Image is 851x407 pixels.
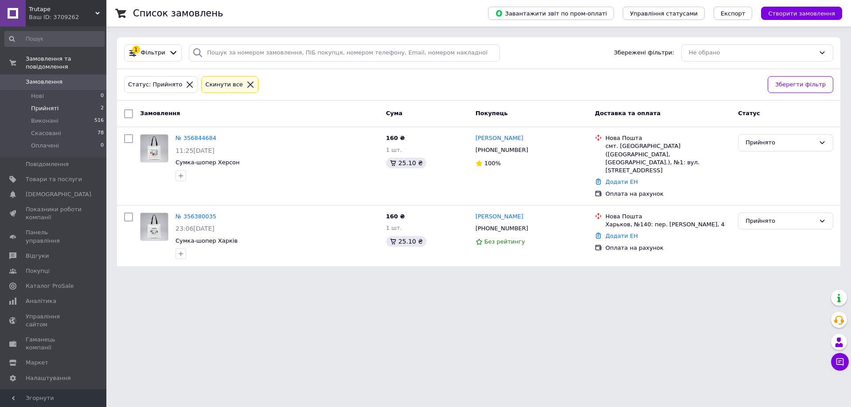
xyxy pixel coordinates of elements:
span: Створити замовлення [768,10,835,17]
span: Гаманець компанії [26,336,82,352]
button: Завантажити звіт по пром-оплаті [488,7,614,20]
span: Аналітика [26,297,56,305]
div: Нова Пошта [605,134,731,142]
div: Прийнято [746,217,815,226]
div: смт. [GEOGRAPHIC_DATA] ([GEOGRAPHIC_DATA], [GEOGRAPHIC_DATA].), №1: вул. [STREET_ADDRESS] [605,142,731,174]
div: 1 [132,46,140,54]
a: № 356380035 [176,213,216,220]
a: Сумка-шопер Херсон [176,159,240,166]
div: [PHONE_NUMBER] [474,144,530,156]
img: Фото товару [141,213,168,240]
span: 1 шт. [386,147,402,153]
span: Панель управління [26,229,82,244]
span: Зберегти фільтр [775,80,826,89]
button: Чат з покупцем [831,353,849,371]
div: Харьков, №140: пер. [PERSON_NAME], 4 [605,221,731,229]
input: Пошук за номером замовлення, ПІБ покупця, номером телефону, Email, номером накладної [189,44,500,62]
span: Скасовані [31,129,61,137]
span: 160 ₴ [386,213,405,220]
a: № 356844684 [176,135,216,141]
span: Прийняті [31,105,59,112]
span: Нові [31,92,44,100]
span: Фільтри [141,49,165,57]
span: Без рейтингу [484,238,525,245]
span: Доставка та оплата [595,110,660,116]
a: Фото товару [140,134,168,163]
div: 25.10 ₴ [386,236,426,247]
span: Каталог ProSale [26,282,74,290]
div: Не обрано [689,48,815,58]
span: 1 шт. [386,225,402,231]
span: Cума [386,110,402,116]
button: Експорт [714,7,753,20]
div: Статус: Прийнято [126,80,184,89]
span: [DEMOGRAPHIC_DATA] [26,190,91,198]
span: Експорт [721,10,746,17]
a: [PERSON_NAME] [476,213,523,221]
span: Повідомлення [26,160,69,168]
input: Пошук [4,31,105,47]
span: 516 [94,117,104,125]
a: [PERSON_NAME] [476,134,523,143]
span: Виконані [31,117,59,125]
div: Cкинути все [203,80,245,89]
img: Фото товару [141,135,168,162]
span: Оплачені [31,142,59,150]
span: Відгуки [26,252,49,260]
span: Покупець [476,110,508,116]
div: [PHONE_NUMBER] [474,223,530,234]
span: 100% [484,160,501,167]
div: Оплата на рахунок [605,244,731,252]
span: Trutape [29,5,95,13]
span: Покупці [26,267,50,275]
div: Оплата на рахунок [605,190,731,198]
span: Статус [738,110,760,116]
div: Ваш ID: 3709262 [29,13,106,21]
a: Додати ЕН [605,178,638,185]
span: 78 [98,129,104,137]
div: Прийнято [746,138,815,147]
span: 2 [101,105,104,112]
span: Показники роботи компанії [26,205,82,221]
span: Налаштування [26,374,71,382]
button: Управління статусами [623,7,705,20]
button: Зберегти фільтр [768,76,833,93]
span: Завантажити звіт по пром-оплаті [495,9,607,17]
span: Збережені фільтри: [614,49,674,57]
a: Додати ЕН [605,233,638,239]
span: Управління сайтом [26,313,82,329]
a: Створити замовлення [752,10,842,16]
span: 160 ₴ [386,135,405,141]
span: 11:25[DATE] [176,147,215,154]
span: Замовлення та повідомлення [26,55,106,71]
span: Управління статусами [630,10,698,17]
span: Товари та послуги [26,175,82,183]
div: 25.10 ₴ [386,158,426,168]
div: Нова Пошта [605,213,731,221]
span: Замовлення [140,110,180,116]
a: Сумка-шопер Харків [176,237,238,244]
h1: Список замовлень [133,8,223,19]
button: Створити замовлення [761,7,842,20]
span: 0 [101,92,104,100]
span: Замовлення [26,78,62,86]
span: 0 [101,142,104,150]
span: Маркет [26,359,48,367]
a: Фото товару [140,213,168,241]
span: 23:06[DATE] [176,225,215,232]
